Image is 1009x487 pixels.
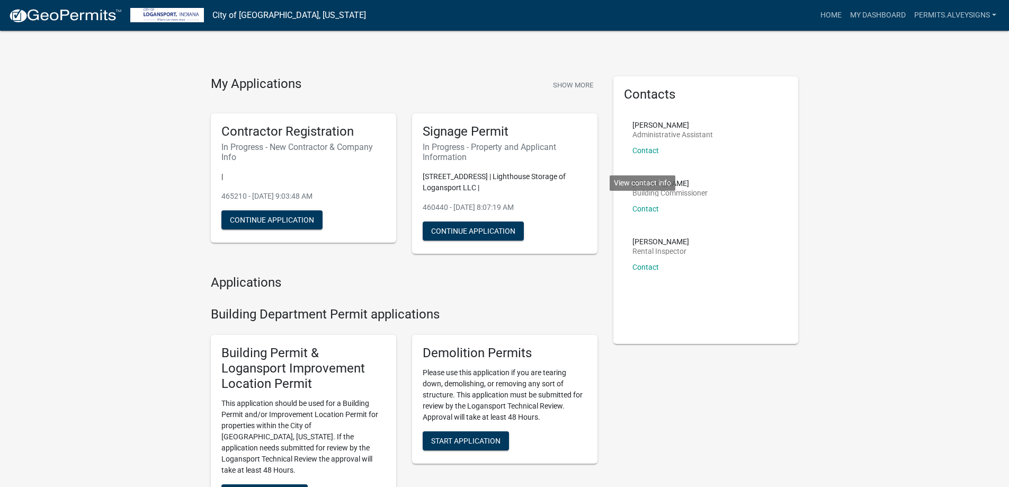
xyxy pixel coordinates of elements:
a: Contact [632,263,659,271]
a: Permits.Alveysigns [910,5,1001,25]
h5: Demolition Permits [423,346,587,361]
button: Start Application [423,431,509,450]
p: 460440 - [DATE] 8:07:19 AM [423,202,587,213]
h6: In Progress - Property and Applicant Information [423,142,587,162]
p: Rental Inspector [632,247,689,255]
button: Continue Application [423,222,524,241]
p: [STREET_ADDRESS] | Lighthouse Storage of Logansport LLC | [423,171,587,193]
p: [PERSON_NAME] [632,121,713,129]
h6: In Progress - New Contractor & Company Info [221,142,386,162]
p: Administrative Assistant [632,131,713,138]
a: Contact [632,205,659,213]
p: Building Commissioner [632,189,708,197]
p: This application should be used for a Building Permit and/or Improvement Location Permit for prop... [221,398,386,476]
a: City of [GEOGRAPHIC_DATA], [US_STATE] [212,6,366,24]
a: My Dashboard [846,5,910,25]
p: [PERSON_NAME] [632,238,689,245]
button: Continue Application [221,210,323,229]
h4: Applications [211,275,597,290]
button: Show More [549,76,597,94]
a: Contact [632,146,659,155]
h5: Building Permit & Logansport Improvement Location Permit [221,346,386,391]
p: | [221,171,386,182]
p: 465210 - [DATE] 9:03:48 AM [221,191,386,202]
h4: My Applications [211,76,301,92]
img: City of Logansport, Indiana [130,8,204,22]
p: Please use this application if you are tearing down, demolishing, or removing any sort of structu... [423,367,587,423]
h4: Building Department Permit applications [211,307,597,322]
span: Start Application [431,437,501,445]
a: Home [816,5,846,25]
h5: Contacts [624,87,788,102]
h5: Contractor Registration [221,124,386,139]
h5: Signage Permit [423,124,587,139]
